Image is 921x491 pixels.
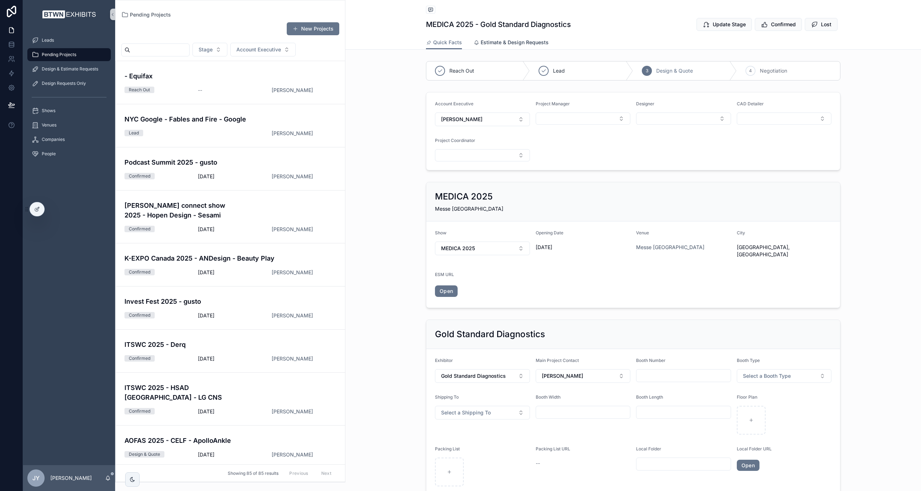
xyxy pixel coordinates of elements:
[536,230,563,235] span: Opening Date
[27,34,111,47] a: Leads
[27,63,111,75] a: Design & Estimate Requests
[129,226,150,232] div: Confirmed
[737,446,772,451] span: Local Folder URL
[435,230,446,235] span: Show
[737,394,757,400] span: Floor Plan
[435,329,545,340] h2: Gold Standard Diagnostics
[236,46,281,53] span: Account Executive
[129,451,160,458] div: Design & Quote
[124,383,281,402] h4: ITSWC 2025 - HSAD [GEOGRAPHIC_DATA] - LG CNS
[426,36,462,50] a: Quick Facts
[553,67,565,74] span: Lead
[542,372,583,380] span: [PERSON_NAME]
[272,408,313,415] a: [PERSON_NAME]
[536,113,631,125] button: Select Button
[536,358,579,363] span: Main Project Contact
[124,436,281,445] h4: AOFAS 2025 - CELF - ApolloAnkle
[116,372,345,425] a: ITSWC 2025 - HSAD [GEOGRAPHIC_DATA] - LG CNSConfirmed[DATE][PERSON_NAME]
[536,460,540,467] span: --
[129,87,150,93] div: Reach Out
[129,130,139,136] div: Lead
[272,451,313,458] a: [PERSON_NAME]
[435,113,530,126] button: Select Button
[536,101,570,106] span: Project Manager
[42,66,98,72] span: Design & Estimate Requests
[124,71,281,81] h4: - Equifax
[272,312,313,319] a: [PERSON_NAME]
[636,230,649,235] span: Venue
[50,474,92,482] p: [PERSON_NAME]
[121,11,171,18] a: Pending Projects
[124,340,281,349] h4: ITSWC 2025 - Derq
[124,201,281,220] h4: [PERSON_NAME] connect show 2025 - Hopen Design - Sesami
[27,133,111,146] a: Companies
[42,52,76,58] span: Pending Projects
[435,446,460,451] span: Packing List
[473,36,549,50] a: Estimate & Design Requests
[272,355,313,362] a: [PERSON_NAME]
[737,369,832,383] button: Select Button
[27,119,111,132] a: Venues
[42,122,56,128] span: Venues
[646,68,648,74] span: 3
[116,243,345,286] a: K-EXPO Canada 2025 - ANDesign - Beauty PlayConfirmed[DATE][PERSON_NAME]
[435,138,475,143] span: Project Coordinator
[536,244,631,251] span: [DATE]
[737,230,745,235] span: City
[435,206,503,212] span: Messe [GEOGRAPHIC_DATA]
[755,18,802,31] button: Confirmed
[23,29,115,170] div: scrollable content
[116,190,345,243] a: [PERSON_NAME] connect show 2025 - Hopen Design - SesamiConfirmed[DATE][PERSON_NAME]
[124,114,281,124] h4: NYC Google - Fables and Fire - Google
[636,244,704,251] span: Messe [GEOGRAPHIC_DATA]
[821,21,831,28] span: Lost
[272,173,313,180] span: [PERSON_NAME]
[42,151,56,157] span: People
[42,137,65,142] span: Companies
[441,372,506,380] span: Gold Standard Diagnostics
[116,286,345,329] a: Invest Fest 2025 - gustoConfirmed[DATE][PERSON_NAME]
[129,312,150,318] div: Confirmed
[441,409,491,416] span: Select a Shipping To
[124,297,281,306] h4: Invest Fest 2025 - gusto
[636,358,666,363] span: Booth Number
[713,21,746,28] span: Update Stage
[272,269,313,276] span: [PERSON_NAME]
[272,130,313,137] a: [PERSON_NAME]
[536,394,561,400] span: Booth Width
[129,408,150,414] div: Confirmed
[697,18,752,31] button: Update Stage
[760,67,787,74] span: Negotiation
[198,451,263,458] span: [DATE]
[481,39,549,46] span: Estimate & Design Requests
[27,77,111,90] a: Design Requests Only
[198,312,263,319] span: [DATE]
[198,226,263,233] span: [DATE]
[116,329,345,372] a: ITSWC 2025 - DerqConfirmed[DATE][PERSON_NAME]
[42,108,55,114] span: Shows
[435,242,530,255] button: Select Button
[198,408,263,415] span: [DATE]
[198,355,263,362] span: [DATE]
[192,43,227,56] button: Select Button
[737,460,759,471] a: Open
[435,272,454,277] span: ESM URL
[32,474,40,482] span: JY
[116,147,345,190] a: Podcast Summit 2025 - gustoConfirmed[DATE][PERSON_NAME]
[441,245,475,252] span: MEDICA 2025
[199,46,213,53] span: Stage
[27,147,111,160] a: People
[42,81,86,86] span: Design Requests Only
[636,446,661,451] span: Local Folder
[27,48,111,61] a: Pending Projects
[272,87,313,94] span: [PERSON_NAME]
[116,425,345,468] a: AOFAS 2025 - CELF - ApolloAnkleDesign & Quote[DATE][PERSON_NAME]
[737,101,764,106] span: CAD Detailer
[287,22,339,35] button: New Projects
[449,67,474,74] span: Reach Out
